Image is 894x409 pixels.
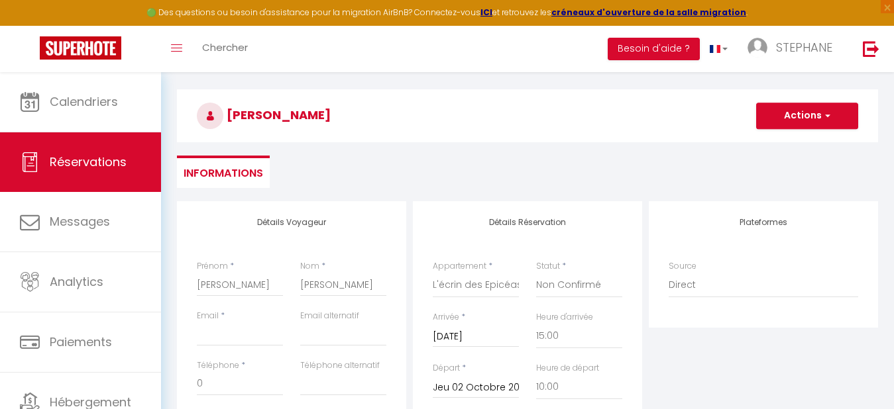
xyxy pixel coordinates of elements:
button: Besoin d'aide ? [608,38,700,60]
span: Messages [50,213,110,230]
h4: Détails Voyageur [197,218,386,227]
span: Chercher [202,40,248,54]
a: ... STEPHANE [738,26,849,72]
label: Nom [300,260,319,273]
li: Informations [177,156,270,188]
label: Source [669,260,697,273]
label: Appartement [433,260,486,273]
label: Email alternatif [300,310,359,322]
a: ICI [480,7,492,18]
span: [PERSON_NAME] [197,107,331,123]
label: Départ [433,362,460,375]
img: logout [863,40,879,57]
a: créneaux d'ouverture de la salle migration [551,7,746,18]
img: Super Booking [40,36,121,60]
img: ... [748,38,767,58]
span: Réservations [50,154,127,170]
label: Statut [536,260,560,273]
h4: Détails Réservation [433,218,622,227]
label: Heure d'arrivée [536,311,593,324]
a: Chercher [192,26,258,72]
button: Ouvrir le widget de chat LiveChat [11,5,50,45]
span: Paiements [50,334,112,350]
label: Prénom [197,260,228,273]
span: Calendriers [50,93,118,110]
label: Téléphone [197,359,239,372]
label: Arrivée [433,311,459,324]
label: Heure de départ [536,362,599,375]
label: Téléphone alternatif [300,359,380,372]
button: Actions [756,103,858,129]
span: STEPHANE [776,39,832,56]
h4: Plateformes [669,218,858,227]
label: Email [197,310,219,322]
span: Analytics [50,273,103,290]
